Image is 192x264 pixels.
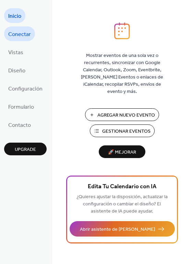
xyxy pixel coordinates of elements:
[8,11,21,22] span: Inicio
[4,81,47,96] a: Configuración
[76,192,168,216] span: ¿Quieres ajustar la disposición, actualizar la configuración o cambiar el diseño? El asistente de...
[103,148,141,157] span: 🚀 Mejorar
[97,112,155,119] span: Agregar Nuevo Evento
[8,120,31,131] span: Contacto
[102,128,151,135] span: Gestionar Eventos
[4,45,27,59] a: Vistas
[70,221,175,237] button: Abrir asistente de [PERSON_NAME]
[4,99,38,114] a: Formulario
[4,63,29,77] a: Diseño
[4,143,47,155] button: Upgrade
[80,226,155,233] span: Abrir asistente de [PERSON_NAME]
[8,47,23,58] span: Vistas
[88,182,156,192] span: Edita Tu Calendario con IA
[4,117,35,132] a: Contacto
[8,65,25,76] span: Diseño
[4,26,35,41] a: Conectar
[8,102,34,112] span: Formulario
[8,84,43,94] span: Configuración
[85,108,159,121] button: Agregar Nuevo Evento
[114,22,130,39] img: logo_icon.svg
[90,124,155,137] button: Gestionar Eventos
[15,146,36,153] span: Upgrade
[76,52,168,95] span: Mostrar eventos de una sola vez o recurrentes, sincronizar con Google Calendar, Outlook, Zoom, Ev...
[4,8,25,23] a: Inicio
[99,145,145,158] button: 🚀 Mejorar
[8,29,31,40] span: Conectar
